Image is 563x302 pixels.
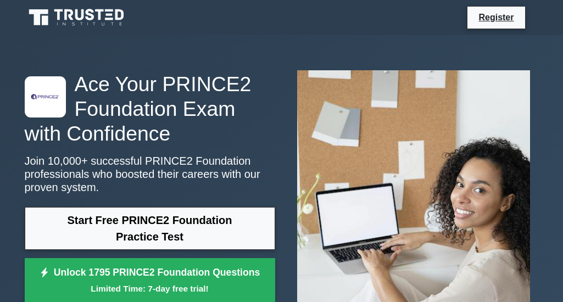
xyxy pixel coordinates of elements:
a: Register [472,10,520,24]
p: Join 10,000+ successful PRINCE2 Foundation professionals who boosted their careers with our prove... [25,154,275,194]
a: Start Free PRINCE2 Foundation Practice Test [25,207,275,250]
a: Unlock 1795 PRINCE2 Foundation QuestionsLimited Time: 7-day free trial! [25,258,275,302]
small: Limited Time: 7-day free trial! [38,282,261,295]
h1: Ace Your PRINCE2 Foundation Exam with Confidence [25,72,275,146]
